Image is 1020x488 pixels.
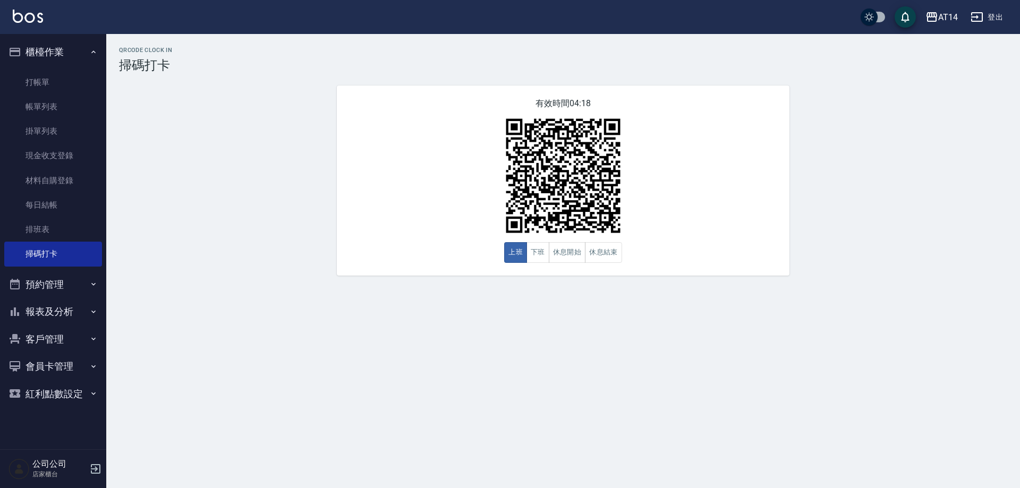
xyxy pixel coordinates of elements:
[4,70,102,95] a: 打帳單
[4,271,102,298] button: 預約管理
[4,242,102,266] a: 掃碼打卡
[549,242,586,263] button: 休息開始
[4,380,102,408] button: 紅利點數設定
[4,217,102,242] a: 排班表
[4,38,102,66] button: 櫃檯作業
[8,458,30,480] img: Person
[938,11,958,24] div: AT14
[119,58,1007,73] h3: 掃碼打卡
[13,10,43,23] img: Logo
[966,7,1007,27] button: 登出
[504,242,527,263] button: 上班
[4,119,102,143] a: 掛單列表
[4,95,102,119] a: 帳單列表
[526,242,549,263] button: 下班
[4,193,102,217] a: 每日結帳
[4,353,102,380] button: 會員卡管理
[4,298,102,326] button: 報表及分析
[337,85,789,276] div: 有效時間 04:18
[4,168,102,193] a: 材料自購登錄
[32,469,87,479] p: 店家櫃台
[921,6,962,28] button: AT14
[4,326,102,353] button: 客戶管理
[4,143,102,168] a: 現金收支登錄
[32,459,87,469] h5: 公司公司
[585,242,622,263] button: 休息結束
[119,47,1007,54] h2: QRcode Clock In
[895,6,916,28] button: save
